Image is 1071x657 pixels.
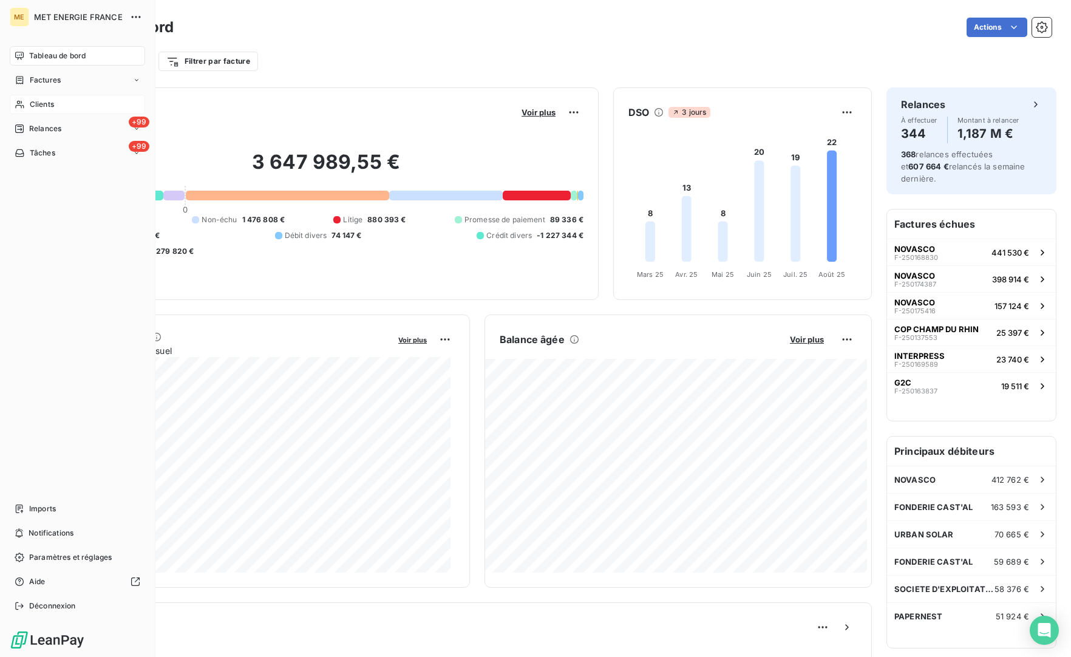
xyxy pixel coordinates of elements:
tspan: Mai 25 [712,270,734,279]
span: 398 914 € [992,274,1029,284]
button: COP CHAMP DU RHINF-25013755325 397 € [887,319,1056,346]
button: Filtrer par facture [158,52,258,71]
a: Clients [10,95,145,114]
div: Open Intercom Messenger [1030,616,1059,645]
h6: DSO [628,105,649,120]
span: 441 530 € [991,248,1029,257]
span: Notifications [29,528,73,539]
span: Crédit divers [486,230,532,241]
button: NOVASCOF-250168830441 530 € [887,239,1056,265]
button: NOVASCOF-250175416157 124 € [887,292,1056,319]
span: F-250163837 [894,387,937,395]
button: Voir plus [786,334,828,345]
h4: 344 [901,124,937,143]
span: NOVASCO [894,271,935,281]
span: Aide [29,576,46,587]
a: Tableau de bord [10,46,145,66]
span: F-250168830 [894,254,938,261]
span: 58 376 € [994,584,1029,594]
span: +99 [129,117,149,128]
h4: 1,187 M € [957,124,1019,143]
a: Imports [10,499,145,519]
span: F-250137553 [894,334,937,341]
h6: Principaux débiteurs [887,437,1056,466]
span: COP CHAMP DU RHIN [894,324,979,334]
span: 89 336 € [550,214,583,225]
span: Chiffre d'affaires mensuel [69,344,390,357]
span: 25 397 € [996,328,1029,338]
span: 70 665 € [994,529,1029,539]
img: Logo LeanPay [10,630,85,650]
span: PAPERNEST [894,611,942,621]
tspan: Juin 25 [747,270,772,279]
span: NOVASCO [894,244,935,254]
span: À effectuer [901,117,937,124]
span: FONDERIE CAST'AL [894,557,973,567]
span: F-250169589 [894,361,938,368]
span: 163 593 € [991,502,1029,512]
span: Voir plus [398,336,427,344]
a: Aide [10,572,145,591]
a: +99Relances [10,119,145,138]
span: NOVASCO [894,298,935,307]
button: INTERPRESSF-25016958923 740 € [887,346,1056,372]
span: 157 124 € [994,301,1029,311]
span: 74 147 € [331,230,361,241]
span: -1 227 344 € [537,230,583,241]
button: Actions [967,18,1027,37]
span: 412 762 € [991,475,1029,485]
span: -279 820 € [152,246,194,257]
h6: Factures échues [887,209,1056,239]
span: Voir plus [790,335,824,344]
span: SOCIETE D'EXPLOITATION DES MARCHES COMMUNAUX [894,584,994,594]
span: URBAN SOLAR [894,529,954,539]
span: Tâches [30,148,55,158]
span: FONDERIE CAST'AL [894,502,973,512]
tspan: Mars 25 [637,270,664,279]
div: ME [10,7,29,27]
span: Imports [29,503,56,514]
span: G2C [894,378,911,387]
span: 0 [183,205,188,214]
span: 51 924 € [996,611,1029,621]
span: Clients [30,99,54,110]
h6: Relances [901,97,945,112]
span: MET ENERGIE FRANCE [34,12,123,22]
span: 607 664 € [908,162,948,171]
span: 1 476 808 € [242,214,285,225]
span: 3 jours [668,107,710,118]
span: Paramètres et réglages [29,552,112,563]
h2: 3 647 989,55 € [69,150,583,186]
span: Relances [29,123,61,134]
span: Montant à relancer [957,117,1019,124]
span: 23 740 € [996,355,1029,364]
span: INTERPRESS [894,351,945,361]
button: G2CF-25016383719 511 € [887,372,1056,399]
a: +99Tâches [10,143,145,163]
span: Litige [343,214,362,225]
span: relances effectuées et relancés la semaine dernière. [901,149,1025,183]
tspan: Août 25 [818,270,845,279]
span: Tableau de bord [29,50,86,61]
span: 368 [901,149,916,159]
span: Débit divers [285,230,327,241]
span: F-250174387 [894,281,936,288]
span: Promesse de paiement [464,214,545,225]
button: Voir plus [395,334,430,345]
span: NOVASCO [894,475,936,485]
button: NOVASCOF-250174387398 914 € [887,265,1056,292]
a: Factures [10,70,145,90]
span: Déconnexion [29,601,76,611]
tspan: Avr. 25 [675,270,698,279]
span: Factures [30,75,61,86]
h6: Balance âgée [500,332,565,347]
span: F-250175416 [894,307,936,315]
button: Voir plus [518,107,559,118]
a: Paramètres et réglages [10,548,145,567]
span: Voir plus [522,107,556,117]
span: 880 393 € [367,214,406,225]
span: 59 689 € [994,557,1029,567]
tspan: Juil. 25 [783,270,807,279]
span: +99 [129,141,149,152]
span: Non-échu [202,214,237,225]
